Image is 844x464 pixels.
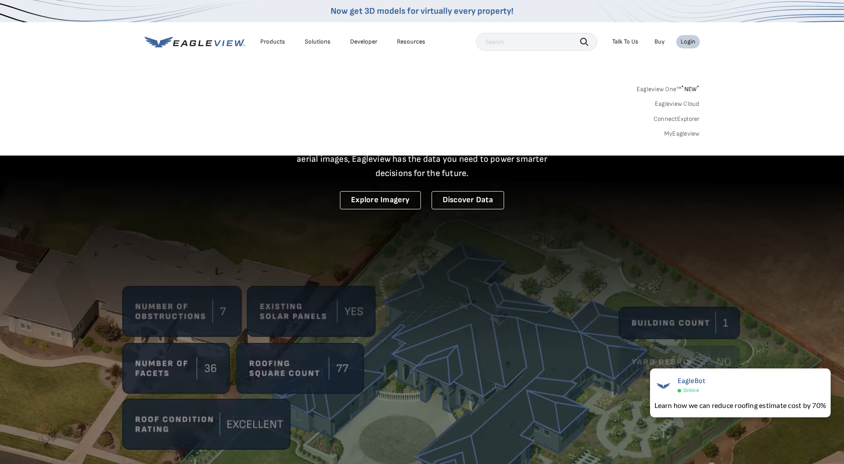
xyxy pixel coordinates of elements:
a: ConnectExplorer [654,115,700,123]
div: Talk To Us [612,38,638,46]
a: Discover Data [432,191,504,209]
span: Online [683,387,699,394]
a: Eagleview Cloud [655,100,700,108]
div: Learn how we can reduce roofing estimate cost by 70% [654,400,826,411]
a: Explore Imagery [340,191,421,209]
a: MyEagleview [664,130,700,138]
span: NEW [681,85,699,93]
div: Products [260,38,285,46]
a: Buy [654,38,665,46]
div: Solutions [305,38,331,46]
a: Eagleview One™*NEW* [637,83,700,93]
div: Login [681,38,695,46]
input: Search [476,33,597,51]
p: A new era starts here. Built on more than 3.5 billion high-resolution aerial images, Eagleview ha... [286,138,558,180]
img: EagleBot [654,377,672,395]
div: Resources [397,38,425,46]
a: Developer [350,38,377,46]
a: Now get 3D models for virtually every property! [331,6,513,16]
span: EagleBot [678,377,706,385]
